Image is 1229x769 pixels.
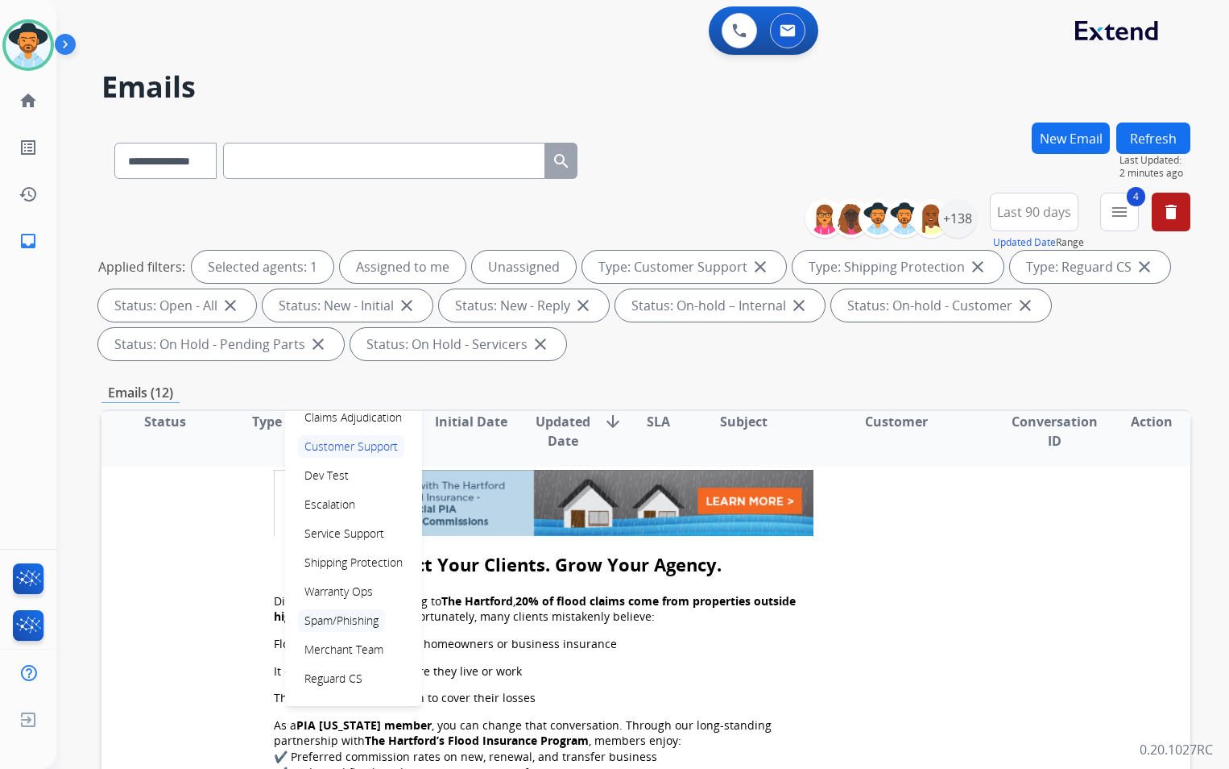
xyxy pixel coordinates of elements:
mat-icon: inbox [19,231,38,251]
div: Status: Open - All [98,289,256,322]
p: Dev Test [298,464,355,487]
div: Type: Customer Support [582,251,786,283]
div: Status: On Hold - Servicers [350,328,566,360]
button: New Email [1032,123,1110,154]
p: It could never happen where they live or work [274,663,813,680]
p: Service Support [298,522,391,545]
span: Last 90 days [997,209,1071,215]
strong: 20% of flood claims come from properties outside high-risk flood zones [274,593,796,625]
mat-icon: close [308,335,328,354]
button: Last 90 days [990,193,1078,231]
button: 4 [1100,193,1139,231]
mat-icon: delete [1161,202,1181,222]
strong: The Hartford’s Flood Insurance Program [365,733,589,748]
div: Type: Reguard CS [1010,251,1170,283]
p: Applied filters: [98,257,185,276]
mat-icon: close [751,257,770,276]
span: Type [252,412,282,431]
div: Status: New - Initial [263,289,432,322]
div: Status: On-hold - Customer [831,289,1051,322]
img: avatar [6,23,51,68]
div: Status: On Hold - Pending Parts [98,328,344,360]
p: Emails (12) [101,383,180,403]
span: Initial Date [435,412,507,431]
span: SLA [647,412,670,431]
mat-icon: arrow_downward [603,412,623,431]
div: Assigned to me [340,251,466,283]
strong: PIA [US_STATE] member [296,717,432,733]
mat-icon: home [19,91,38,110]
p: Did you know that according to , ? Unfortunately, many clients mistakenly believe: [274,593,813,625]
span: Updated Date [536,412,590,451]
mat-icon: menu [1110,202,1129,222]
mat-icon: close [397,296,416,315]
button: Updated Date [993,236,1056,249]
p: The government will step in to cover their losses [274,690,813,706]
span: Subject [720,412,768,431]
p: Spam/Phishing [298,609,385,632]
p: Merchant Team [298,638,390,661]
span: Customer [865,412,928,431]
p: 0.20.1027RC [1140,740,1213,759]
span: Range [993,235,1084,249]
mat-icon: close [531,335,550,354]
strong: The Hartford [441,593,513,609]
strong: Protect Your Clients. Grow Your Agency. [366,552,722,576]
span: 2 minutes ago [1119,167,1190,180]
div: Unassigned [472,251,576,283]
div: Type: Shipping Protection [792,251,1003,283]
mat-icon: close [1135,257,1154,276]
p: Floods are covered by their homeowners or business insurance [274,636,813,652]
button: Refresh [1116,123,1190,154]
span: Status [144,412,186,431]
p: Shipping Protection [298,551,409,574]
mat-icon: close [968,257,987,276]
mat-icon: list_alt [19,138,38,157]
mat-icon: close [789,296,809,315]
div: +138 [938,199,977,238]
span: Last Updated: [1119,154,1190,167]
h2: Emails [101,71,1190,103]
p: Escalation [298,493,362,516]
mat-icon: history [19,185,38,204]
mat-icon: close [221,296,240,315]
mat-icon: search [552,152,571,171]
div: Status: New - Reply [439,289,609,322]
th: Action [1088,411,1190,468]
p: Reguard CS [298,667,369,690]
div: Status: On-hold – Internal [615,289,825,322]
p: Warranty Ops [298,580,379,603]
span: Conversation ID [1012,412,1098,451]
mat-icon: close [1016,296,1035,315]
span: 4 [1127,187,1145,206]
mat-icon: close [573,296,593,315]
div: Selected agents: 1 [192,251,333,283]
p: Customer Support [298,435,404,458]
p: Claims Adjudication [298,406,408,429]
